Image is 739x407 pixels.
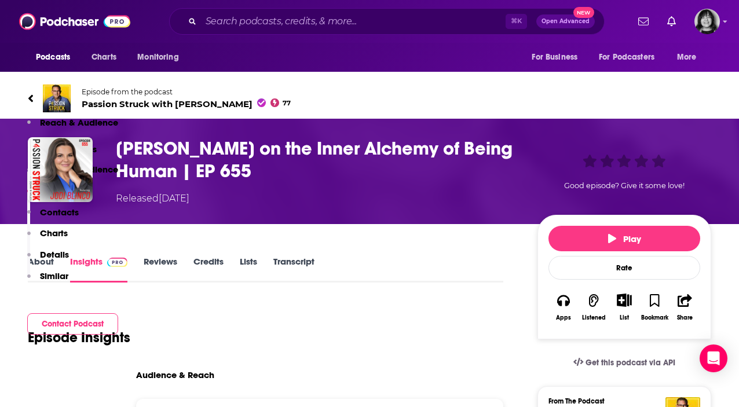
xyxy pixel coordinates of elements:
[532,49,577,65] span: For Business
[582,314,606,321] div: Listened
[608,233,641,244] span: Play
[28,85,370,112] a: Passion Struck with John R. MilesEpisode from the podcastPassion Struck with [PERSON_NAME]77
[663,12,681,31] a: Show notifications dropdown
[19,10,130,32] img: Podchaser - Follow, Share and Rate Podcasts
[620,314,629,321] div: List
[639,286,670,328] button: Bookmark
[43,85,71,112] img: Passion Struck with John R. Miles
[573,7,594,18] span: New
[506,14,527,29] span: ⌘ K
[27,313,118,335] button: Contact Podcast
[129,46,193,68] button: open menu
[548,226,700,251] button: Play
[634,12,653,31] a: Show notifications dropdown
[599,49,654,65] span: For Podcasters
[193,256,224,283] a: Credits
[609,286,639,328] div: Show More ButtonList
[40,270,68,281] p: Similar
[201,12,506,31] input: Search podcasts, credits, & more...
[579,286,609,328] button: Listened
[536,14,595,28] button: Open AdvancedNew
[564,181,685,190] span: Good episode? Give it some love!
[27,270,68,292] button: Similar
[28,137,93,202] img: Dr. Jodi Blinco on the Inner Alchemy of Being Human | EP 655
[548,397,691,405] h3: From The Podcast
[524,46,592,68] button: open menu
[136,369,214,380] h3: Audience & Reach
[542,19,590,24] span: Open Advanced
[169,8,605,35] div: Search podcasts, credits, & more...
[564,349,685,377] a: Get this podcast via API
[40,249,69,260] p: Details
[694,9,720,34] img: User Profile
[82,87,291,96] span: Episode from the podcast
[27,249,69,270] button: Details
[116,192,189,206] div: Released [DATE]
[273,256,314,283] a: Transcript
[36,49,70,65] span: Podcasts
[548,256,700,280] div: Rate
[137,49,178,65] span: Monitoring
[28,329,130,346] h1: Episode Insights
[586,358,675,368] span: Get this podcast via API
[283,101,291,106] span: 77
[92,49,116,65] span: Charts
[677,49,697,65] span: More
[240,256,257,283] a: Lists
[677,314,693,321] div: Share
[694,9,720,34] button: Show profile menu
[548,286,579,328] button: Apps
[82,98,291,109] span: Passion Struck with [PERSON_NAME]
[700,344,727,372] div: Open Intercom Messenger
[641,314,668,321] div: Bookmark
[144,256,177,283] a: Reviews
[556,314,571,321] div: Apps
[591,46,671,68] button: open menu
[694,9,720,34] span: Logged in as parkdalepublicity1
[84,46,123,68] a: Charts
[116,137,519,182] h3: Dr. Jodi Blinco on the Inner Alchemy of Being Human | EP 655
[670,286,700,328] button: Share
[669,46,711,68] button: open menu
[28,46,85,68] button: open menu
[612,294,636,306] button: Show More Button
